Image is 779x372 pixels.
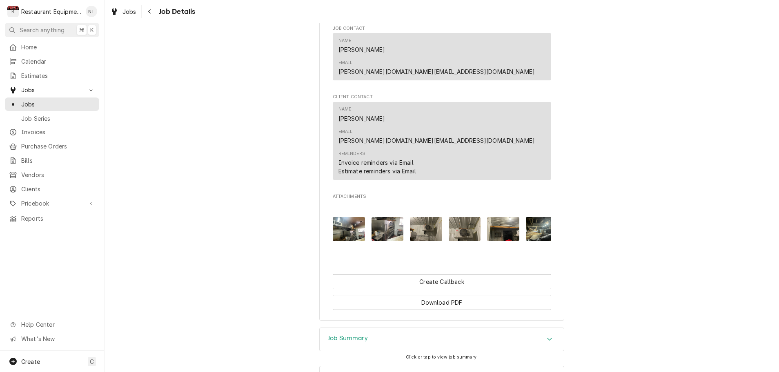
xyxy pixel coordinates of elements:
img: O6PCn6VJQ0KI55mRQP4y [449,217,481,241]
span: Jobs [21,86,83,94]
span: Calendar [21,57,95,66]
span: Invoices [21,128,95,136]
span: Estimates [21,71,95,80]
span: ⌘ [79,26,85,34]
span: Click or tap to view job summary. [406,354,478,360]
span: Bills [21,156,95,165]
a: Jobs [107,5,140,18]
a: Estimates [5,69,99,82]
a: Vendors [5,168,99,182]
div: Button Group Row [333,289,551,310]
span: Help Center [21,320,94,329]
div: Estimate reminders via Email [338,167,416,175]
span: Create [21,358,40,365]
div: Accordion Header [320,328,564,351]
a: [PERSON_NAME][DOMAIN_NAME][EMAIL_ADDRESS][DOMAIN_NAME] [338,137,535,144]
button: Accordion Details Expand Trigger [320,328,564,351]
a: Go to Pricebook [5,197,99,210]
span: Home [21,43,95,51]
span: Attachments [333,193,551,200]
div: Email [338,128,535,145]
a: Go to What's New [5,332,99,345]
img: qMlGej51SAGkQYZYR684 [526,217,558,241]
a: Jobs [5,97,99,111]
a: Go to Help Center [5,318,99,331]
span: Purchase Orders [21,142,95,151]
div: Name [338,106,352,113]
span: Client Contact [333,94,551,100]
div: Button Group Row [333,274,551,289]
img: D3pukrXQzWVAI1mCdV3v [487,217,519,241]
img: k2WVFCo9QvOz9rLomUGl [333,217,365,241]
span: Job Contact [333,25,551,32]
div: Job Contact [333,25,551,84]
span: C [90,357,94,366]
div: Email [338,60,353,66]
a: Bills [5,154,99,167]
div: Reminders [338,151,365,157]
div: [PERSON_NAME] [338,114,385,123]
div: Nick Tussey's Avatar [86,6,97,17]
a: Invoices [5,125,99,139]
div: Client Contact List [333,102,551,184]
img: oQzRXAiTOCwGTTxrilYA [372,217,404,241]
img: XTj9uJ1bRay7YmbyypSx [410,217,442,241]
span: Clients [21,185,95,193]
button: Download PDF [333,295,551,310]
button: Navigate back [143,5,156,18]
div: Invoice reminders via Email [338,158,414,167]
div: Attachments [333,193,551,257]
a: Reports [5,212,99,225]
div: Client Contact [333,94,551,183]
span: What's New [21,334,94,343]
span: Jobs [21,100,95,108]
div: Reminders [338,151,416,175]
span: Job Series [21,114,95,123]
div: Button Group [333,274,551,310]
div: Email [338,60,535,76]
span: Pricebook [21,199,83,208]
div: [PERSON_NAME] [338,45,385,54]
div: Contact [333,102,551,180]
button: Search anything⌘K [5,23,99,37]
a: Home [5,40,99,54]
a: Purchase Orders [5,139,99,153]
h3: Job Summary [328,334,368,342]
div: Restaurant Equipment Diagnostics's Avatar [7,6,19,17]
span: Attachments [333,201,551,257]
div: Job Contact List [333,33,551,84]
span: Vendors [21,170,95,179]
a: Go to Jobs [5,83,99,97]
a: Job Series [5,112,99,125]
a: Clients [5,182,99,196]
div: R [7,6,19,17]
div: Restaurant Equipment Diagnostics [21,7,81,16]
div: Name [338,38,385,54]
span: Jobs [122,7,136,16]
a: [PERSON_NAME][DOMAIN_NAME][EMAIL_ADDRESS][DOMAIN_NAME] [338,68,535,75]
span: Search anything [20,26,65,34]
div: Name [338,106,385,122]
span: K [90,26,94,34]
a: Calendar [5,55,99,68]
button: Create Callback [333,274,551,289]
div: NT [86,6,97,17]
div: Job Summary [319,328,564,351]
div: Name [338,38,352,44]
span: Reports [21,214,95,223]
div: Contact [333,33,551,80]
div: Email [338,128,353,135]
span: Job Details [156,6,196,17]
